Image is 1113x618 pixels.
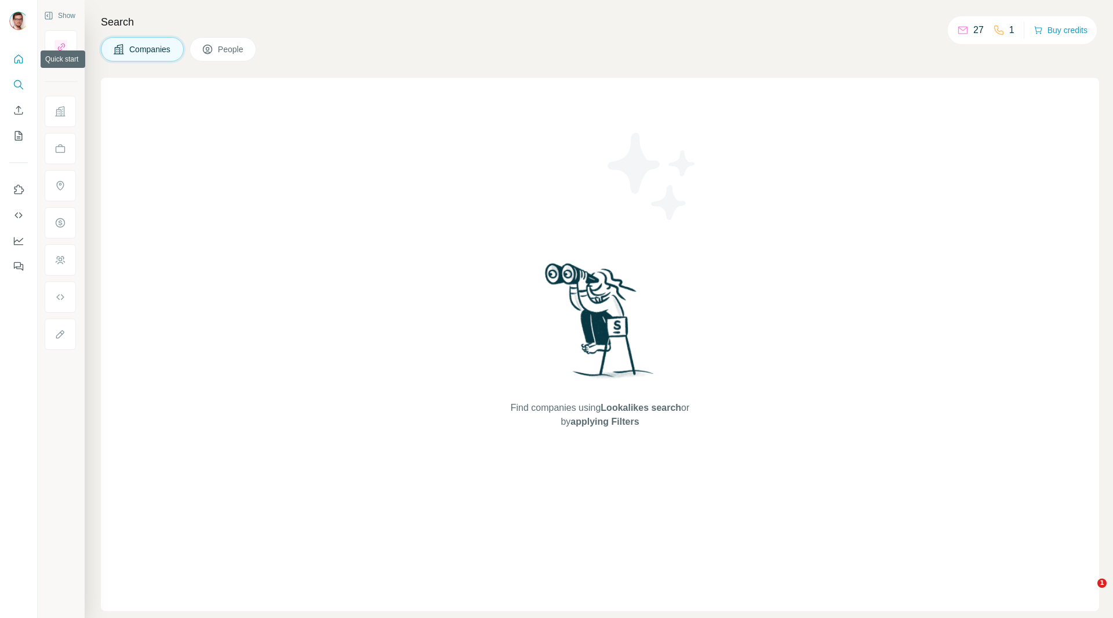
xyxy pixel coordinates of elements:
[601,403,681,413] span: Lookalikes search
[9,256,28,277] button: Feedback
[9,49,28,70] button: Quick start
[9,12,28,30] img: Avatar
[973,23,984,37] p: 27
[218,44,245,55] span: People
[36,7,83,24] button: Show
[9,74,28,95] button: Search
[1034,22,1087,38] button: Buy credits
[1097,579,1107,588] span: 1
[9,125,28,146] button: My lists
[9,205,28,226] button: Use Surfe API
[9,230,28,251] button: Dashboard
[9,100,28,121] button: Enrich CSV
[1009,23,1014,37] p: 1
[129,44,172,55] span: Companies
[540,260,660,389] img: Surfe Illustration - Woman searching with binoculars
[507,401,693,429] span: Find companies using or by
[570,417,639,427] span: applying Filters
[9,179,28,200] button: Use Surfe on LinkedIn
[1074,579,1101,606] iframe: Intercom live chat
[600,124,704,229] img: Surfe Illustration - Stars
[101,14,1099,30] h4: Search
